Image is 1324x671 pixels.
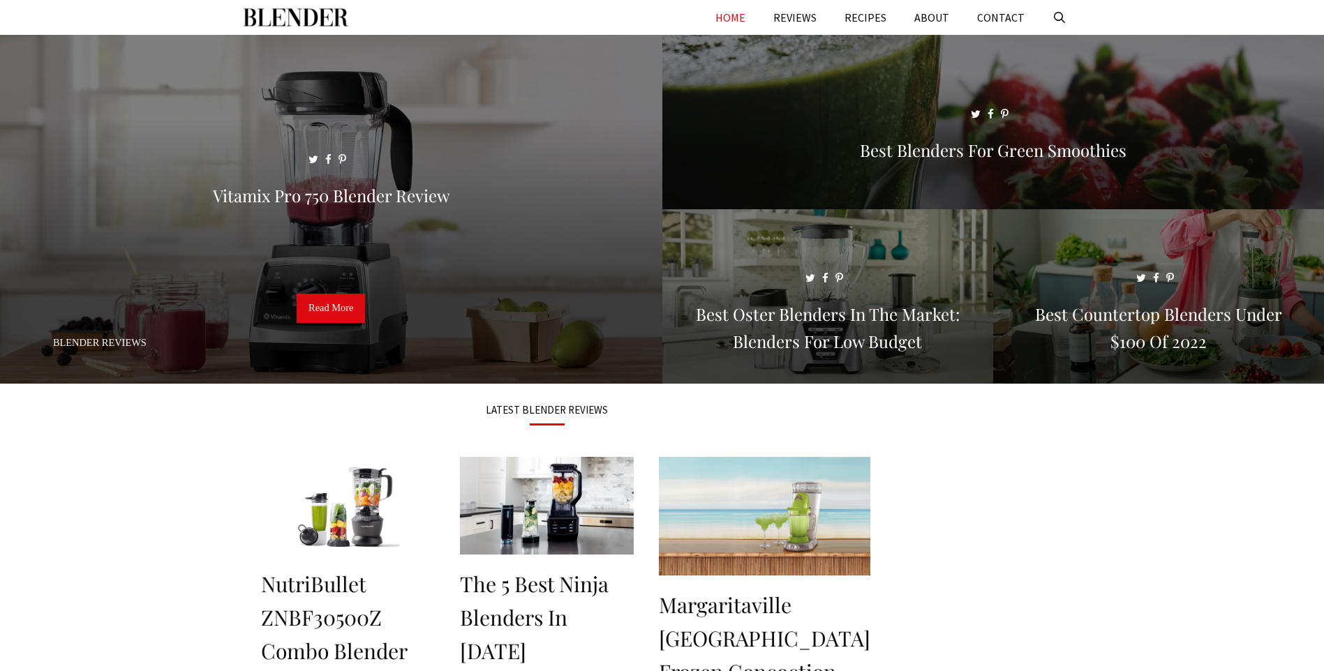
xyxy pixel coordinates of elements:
a: The 5 Best Ninja Blenders in [DATE] [460,570,609,665]
img: NutriBullet ZNBF30500Z Combo Blender Review [261,457,435,555]
a: Best Oster Blenders in the Market: Blenders for Low Budget [662,367,993,381]
h3: LATEST BLENDER REVIEWS [261,405,833,415]
a: Blender Reviews [53,337,147,348]
a: Read More [297,294,365,323]
a: Best Countertop Blenders Under $100 of 2022 [993,367,1324,381]
img: The 5 Best Ninja Blenders in 2022 [460,457,634,555]
img: Margaritaville Bahamas Frozen Concoction Maker Review [659,457,870,575]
